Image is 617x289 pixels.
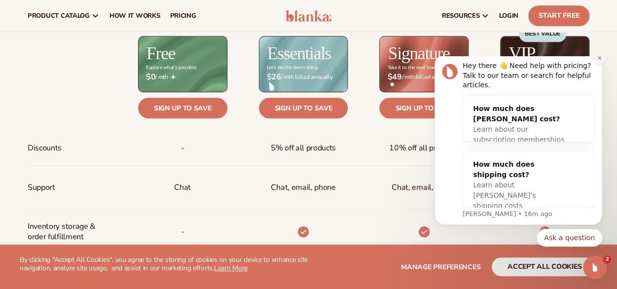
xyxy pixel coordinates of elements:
strong: $0 [146,72,155,82]
p: By clicking "Accept All Cookies", you agree to the storing of cookies on your device to enhance s... [20,256,309,273]
div: BEST VALUE [519,26,566,42]
div: How much does shipping cost?Learn about [PERSON_NAME]'s shipping costs [43,95,155,163]
div: Message content [43,5,175,152]
a: Start Free [528,5,589,26]
a: Learn More [214,263,248,273]
span: - [181,139,184,157]
div: How much does [PERSON_NAME] cost?Learn about our subscription memberships [43,39,155,97]
h2: VIP [508,44,535,62]
span: 2 [603,255,611,263]
span: / mth billed annually [387,72,461,87]
iframe: Intercom live chat [583,255,607,279]
h2: Essentials [267,44,331,62]
button: Quick reply: Ask a question [117,173,182,190]
img: Star_6.png [390,82,395,86]
span: Chat, email, phone [392,179,456,197]
span: resources [442,12,479,20]
span: / mth [146,72,219,82]
img: drop.png [269,82,274,91]
p: Chat, email, phone [271,179,335,197]
span: Discounts [28,139,62,157]
img: Essentials_BG_9050f826-5aa9-47d9-a362-757b82c62641.jpg [259,36,348,92]
h2: Signature [388,44,449,62]
span: LOGIN [499,12,518,20]
div: How much does [PERSON_NAME] cost? [53,47,145,68]
p: - [181,223,184,241]
span: Learn about [PERSON_NAME]'s shipping costs [53,125,116,153]
span: 10% off all products [389,139,459,157]
span: Inventory storage & order fulfillment [28,217,95,246]
iframe: Intercom notifications message [420,56,617,253]
span: pricing [170,12,196,20]
span: 5% off all products [271,139,336,157]
img: Signature_BG_eeb718c8-65ac-49e3-a4e5-327c6aa73146.jpg [380,36,468,92]
span: Manage preferences [401,262,480,272]
a: Sign up to save [379,98,469,118]
img: Free_Icon_bb6e7c7e-73f8-44bd-8ed0-223ea0fc522e.png [171,74,176,79]
strong: $26 [267,72,281,82]
div: Hey there 👋 Need help with pricing? Talk to our team or search for helpful articles. [43,5,175,34]
span: product catalog [28,12,90,20]
img: logo [286,10,332,22]
div: Quick reply options [15,173,182,190]
strong: $49 [387,72,401,82]
img: free_bg.png [139,36,227,92]
button: Manage preferences [401,257,480,276]
img: VIP_BG_199964bd-3653-43bc-8a67-789d2d7717b9.jpg [501,36,589,92]
span: How It Works [109,12,160,20]
span: Support [28,179,55,197]
img: Profile image for Lee [22,7,38,23]
a: Sign up to save [259,98,348,118]
h2: Free [146,44,175,62]
p: Message from Lee, sent 16m ago [43,153,175,162]
span: / mth billed annually [267,72,340,91]
button: accept all cookies [492,257,597,276]
a: Sign up to save [138,98,227,118]
span: Learn about our subscription memberships [53,69,145,87]
div: How much does shipping cost? [53,103,145,124]
p: Chat [174,179,191,197]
